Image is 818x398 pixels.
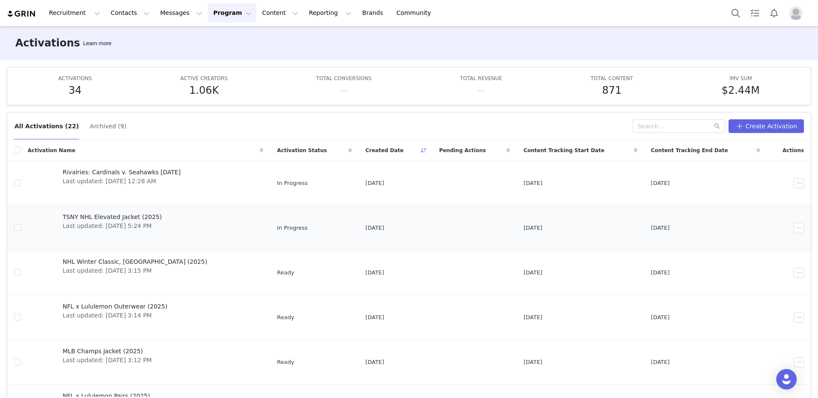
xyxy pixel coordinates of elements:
[189,83,219,98] h5: 1.06K
[524,147,605,154] span: Content Tracking Start Date
[765,3,783,23] button: Notifications
[28,166,263,200] a: Rivalries: Cardinals v. Seahawks [DATE]Last updated: [DATE] 12:28 AM
[28,147,75,154] span: Activation Name
[277,358,294,366] span: Ready
[340,83,347,98] h5: --
[460,75,502,81] span: TOTAL REVENUE
[651,313,670,322] span: [DATE]
[366,147,404,154] span: Created Date
[524,358,542,366] span: [DATE]
[722,83,760,98] h5: $2.44M
[15,35,80,51] h3: Activations
[63,168,181,177] span: Rivalries: Cardinals v. Seahawks [DATE]
[366,358,384,366] span: [DATE]
[277,224,308,232] span: In Progress
[784,6,811,20] button: Profile
[729,75,752,81] span: IMV SUM
[524,313,542,322] span: [DATE]
[316,75,372,81] span: TOTAL CONVERSIONS
[524,224,542,232] span: [DATE]
[366,224,384,232] span: [DATE]
[714,123,720,129] i: icon: search
[63,257,207,266] span: NHL Winter Classic, [GEOGRAPHIC_DATA] (2025)
[277,268,294,277] span: Ready
[155,3,207,23] button: Messages
[58,75,92,81] span: ACTIVATIONS
[69,83,82,98] h5: 34
[726,3,745,23] button: Search
[277,179,308,187] span: In Progress
[63,347,152,356] span: MLB Champs Jacket (2025)
[106,3,155,23] button: Contacts
[366,313,384,322] span: [DATE]
[89,119,127,133] button: Archived (9)
[524,179,542,187] span: [DATE]
[524,268,542,277] span: [DATE]
[63,266,207,275] span: Last updated: [DATE] 3:15 PM
[590,75,633,81] span: TOTAL CONTENT
[63,302,167,311] span: NFL x Lululemon Outerwear (2025)
[63,356,152,365] span: Last updated: [DATE] 3:12 PM
[357,3,391,23] a: Brands
[304,3,357,23] button: Reporting
[28,256,263,290] a: NHL Winter Classic, [GEOGRAPHIC_DATA] (2025)Last updated: [DATE] 3:15 PM
[789,6,803,20] img: placeholder-profile.jpg
[651,179,670,187] span: [DATE]
[746,3,764,23] a: Tasks
[14,119,79,133] button: All Activations (22)
[180,75,228,81] span: ACTIVE CREATORS
[366,268,384,277] span: [DATE]
[44,3,105,23] button: Recruitment
[651,224,670,232] span: [DATE]
[651,147,728,154] span: Content Tracking End Date
[28,345,263,379] a: MLB Champs Jacket (2025)Last updated: [DATE] 3:12 PM
[439,147,486,154] span: Pending Actions
[28,211,263,245] a: TSNY NHL Elevated Jacket (2025)Last updated: [DATE] 5:24 PM
[651,358,670,366] span: [DATE]
[392,3,440,23] a: Community
[277,313,294,322] span: Ready
[63,222,162,231] span: Last updated: [DATE] 5:24 PM
[28,300,263,335] a: NFL x Lululemon Outerwear (2025)Last updated: [DATE] 3:14 PM
[63,177,181,186] span: Last updated: [DATE] 12:28 AM
[477,83,484,98] h5: --
[277,147,327,154] span: Activation Status
[63,213,162,222] span: TSNY NHL Elevated Jacket (2025)
[81,39,113,48] div: Tooltip anchor
[208,3,256,23] button: Program
[257,3,303,23] button: Content
[651,268,670,277] span: [DATE]
[602,83,622,98] h5: 871
[729,119,804,133] button: Create Activation
[7,10,37,18] img: grin logo
[366,179,384,187] span: [DATE]
[776,369,797,389] div: Open Intercom Messenger
[63,311,167,320] span: Last updated: [DATE] 3:14 PM
[767,141,811,159] div: Actions
[633,119,725,133] input: Search...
